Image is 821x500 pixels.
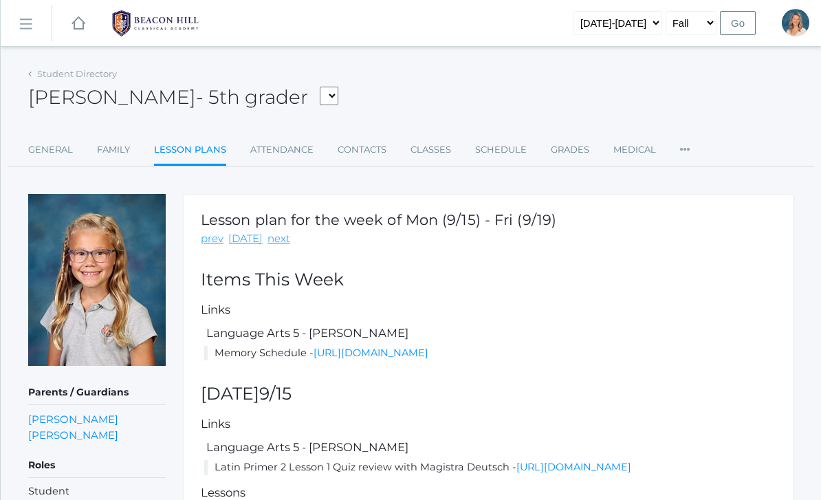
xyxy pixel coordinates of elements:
li: Latin Primer 2 Lesson 1 Quiz review with Magistra Deutsch - [204,460,776,475]
img: BHCALogos-05-308ed15e86a5a0abce9b8dd61676a3503ac9727e845dece92d48e8588c001991.png [104,6,207,41]
h2: [PERSON_NAME] [28,87,338,109]
img: Paige Albanese [28,194,166,366]
h5: Links [201,417,776,430]
a: [DATE] [228,231,263,247]
h5: Language Arts 5 - [PERSON_NAME] [204,441,776,453]
a: prev [201,231,223,247]
a: General [28,136,73,164]
li: Student [28,484,166,499]
h5: Parents / Guardians [28,381,166,404]
a: Family [97,136,130,164]
a: [URL][DOMAIN_NAME] [516,461,631,473]
a: Medical [613,136,656,164]
h2: Items This Week [201,270,776,290]
a: Attendance [250,136,314,164]
h5: Roles [28,454,166,477]
h5: Language Arts 5 - [PERSON_NAME] [204,327,776,339]
a: [PERSON_NAME] [28,411,118,427]
span: 9/15 [259,383,292,404]
span: - 5th grader [196,85,308,109]
h2: [DATE] [201,384,776,404]
a: [URL][DOMAIN_NAME] [314,347,428,359]
a: Schedule [475,136,527,164]
a: Lesson Plans [154,136,226,166]
a: Contacts [338,136,386,164]
a: Grades [551,136,589,164]
a: next [267,231,290,247]
h1: Lesson plan for the week of Mon (9/15) - Fri (9/19) [201,212,556,228]
a: Student Directory [37,68,117,79]
div: Heather Albanese [782,9,809,36]
h5: Links [201,303,776,316]
input: Go [720,11,756,35]
h5: Lessons [201,486,776,499]
li: Memory Schedule - [204,346,776,361]
a: Classes [410,136,451,164]
a: [PERSON_NAME] [28,427,118,443]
